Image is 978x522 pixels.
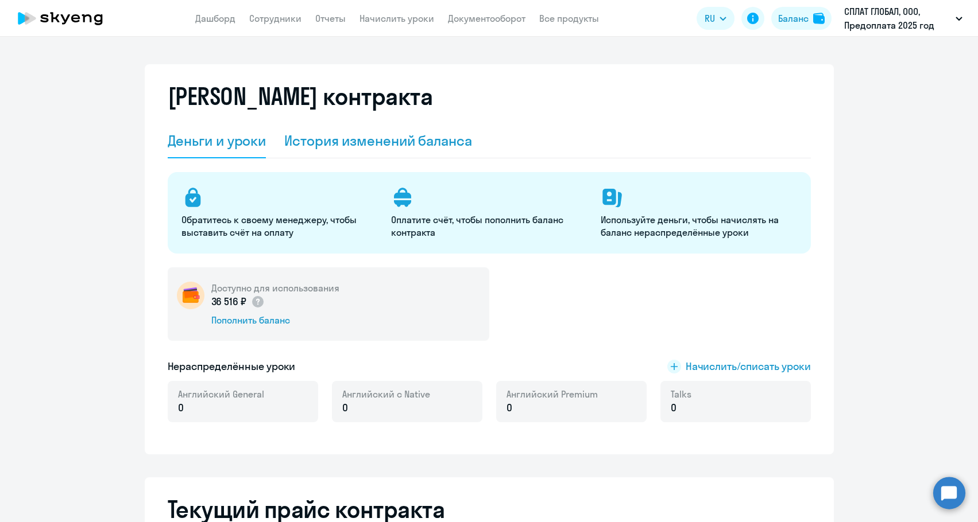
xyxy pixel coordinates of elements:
[211,314,339,326] div: Пополнить баланс
[178,388,264,400] span: Английский General
[539,13,599,24] a: Все продукты
[168,83,433,110] h2: [PERSON_NAME] контракта
[705,11,715,25] span: RU
[507,388,598,400] span: Английский Premium
[507,400,512,415] span: 0
[448,13,525,24] a: Документооборот
[697,7,735,30] button: RU
[671,400,677,415] span: 0
[671,388,691,400] span: Talks
[771,7,832,30] button: Балансbalance
[211,282,339,294] h5: Доступно для использования
[168,131,266,150] div: Деньги и уроки
[315,13,346,24] a: Отчеты
[359,13,434,24] a: Начислить уроки
[178,400,184,415] span: 0
[168,359,296,374] h5: Нераспределённые уроки
[686,359,811,374] span: Начислить/списать уроки
[778,11,809,25] div: Баланс
[813,13,825,24] img: balance
[249,13,301,24] a: Сотрудники
[391,213,587,239] p: Оплатите счёт, чтобы пополнить баланс контракта
[284,131,472,150] div: История изменений баланса
[177,282,204,309] img: wallet-circle.png
[342,388,430,400] span: Английский с Native
[844,5,951,32] p: СПЛАТ ГЛОБАЛ, ООО, Предоплата 2025 год
[342,400,348,415] span: 0
[601,213,797,239] p: Используйте деньги, чтобы начислять на баланс нераспределённые уроки
[211,294,265,309] p: 36 516 ₽
[181,213,377,239] p: Обратитесь к своему менеджеру, чтобы выставить счёт на оплату
[838,5,968,32] button: СПЛАТ ГЛОБАЛ, ООО, Предоплата 2025 год
[195,13,235,24] a: Дашборд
